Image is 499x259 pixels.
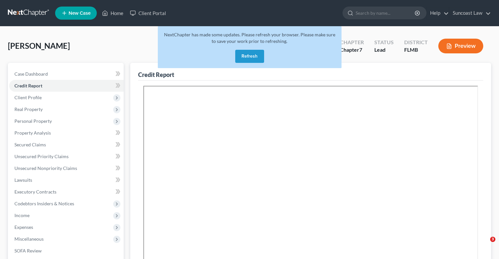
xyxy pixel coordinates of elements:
[14,118,52,124] span: Personal Property
[374,46,394,54] div: Lead
[8,41,70,50] span: [PERSON_NAME]
[14,248,42,253] span: SOFA Review
[9,80,124,92] a: Credit Report
[138,71,174,79] div: Credit Report
[340,46,364,54] div: Chapter
[359,46,362,53] span: 7
[14,106,43,112] span: Real Property
[14,165,77,171] span: Unsecured Nonpriority Claims
[14,224,33,230] span: Expenses
[14,177,32,183] span: Lawsuits
[14,142,46,147] span: Secured Claims
[14,83,42,88] span: Credit Report
[477,237,492,252] iframe: Intercom live chat
[14,236,44,242] span: Miscellaneous
[490,237,495,242] span: 3
[14,154,69,159] span: Unsecured Priority Claims
[404,46,428,54] div: FLMB
[14,201,74,206] span: Codebtors Insiders & Notices
[99,7,127,19] a: Home
[164,32,335,44] span: NextChapter has made some updates. Please refresh your browser. Please make sure to save your wor...
[69,11,91,16] span: New Case
[14,189,56,194] span: Executory Contracts
[9,186,124,198] a: Executory Contracts
[9,162,124,174] a: Unsecured Nonpriority Claims
[9,245,124,257] a: SOFA Review
[340,39,364,46] div: Chapter
[14,95,42,100] span: Client Profile
[404,39,428,46] div: District
[438,39,483,53] button: Preview
[9,151,124,162] a: Unsecured Priority Claims
[449,7,491,19] a: Suncoast Law
[14,130,51,136] span: Property Analysis
[374,39,394,46] div: Status
[427,7,449,19] a: Help
[356,7,416,19] input: Search by name...
[14,71,48,77] span: Case Dashboard
[9,127,124,139] a: Property Analysis
[235,50,264,63] button: Refresh
[9,68,124,80] a: Case Dashboard
[127,7,169,19] a: Client Portal
[9,174,124,186] a: Lawsuits
[9,139,124,151] a: Secured Claims
[14,213,30,218] span: Income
